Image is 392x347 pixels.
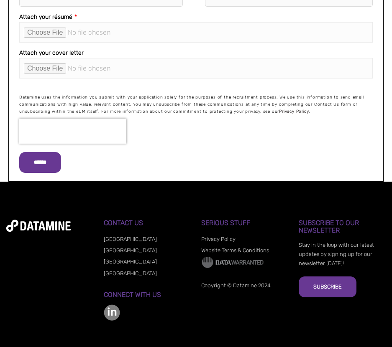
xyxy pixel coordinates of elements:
img: datamine-logo-white [6,220,71,232]
h3: Subscribe to our Newsletter [299,219,386,234]
h3: Contact Us [104,219,191,227]
iframe: reCAPTCHA [19,119,126,144]
a: Privacy Policy [201,236,236,242]
p: Copyright © Datamine 2024 [201,281,288,290]
span: Attach your cover letter [19,49,84,56]
span: Attach your résumé [19,13,72,20]
a: [GEOGRAPHIC_DATA] [104,236,157,242]
a: Privacy Policy [279,109,309,114]
a: [GEOGRAPHIC_DATA] [104,270,157,276]
a: [GEOGRAPHIC_DATA] [104,258,157,265]
p: Datamine uses the information you submit with your application solely for the purposes of the rec... [19,94,373,115]
a: Website Terms & Conditions [201,247,269,253]
h3: Connect with us [104,291,191,299]
img: Data Warranted Logo [201,256,264,268]
p: Stay in the loop with our latest updates by signing up for our newsletter [DATE]! [299,241,386,268]
a: [GEOGRAPHIC_DATA] [104,247,157,253]
button: Subscribe [299,276,356,297]
img: linkedin-color [104,304,120,321]
h3: Serious Stuff [201,219,288,227]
